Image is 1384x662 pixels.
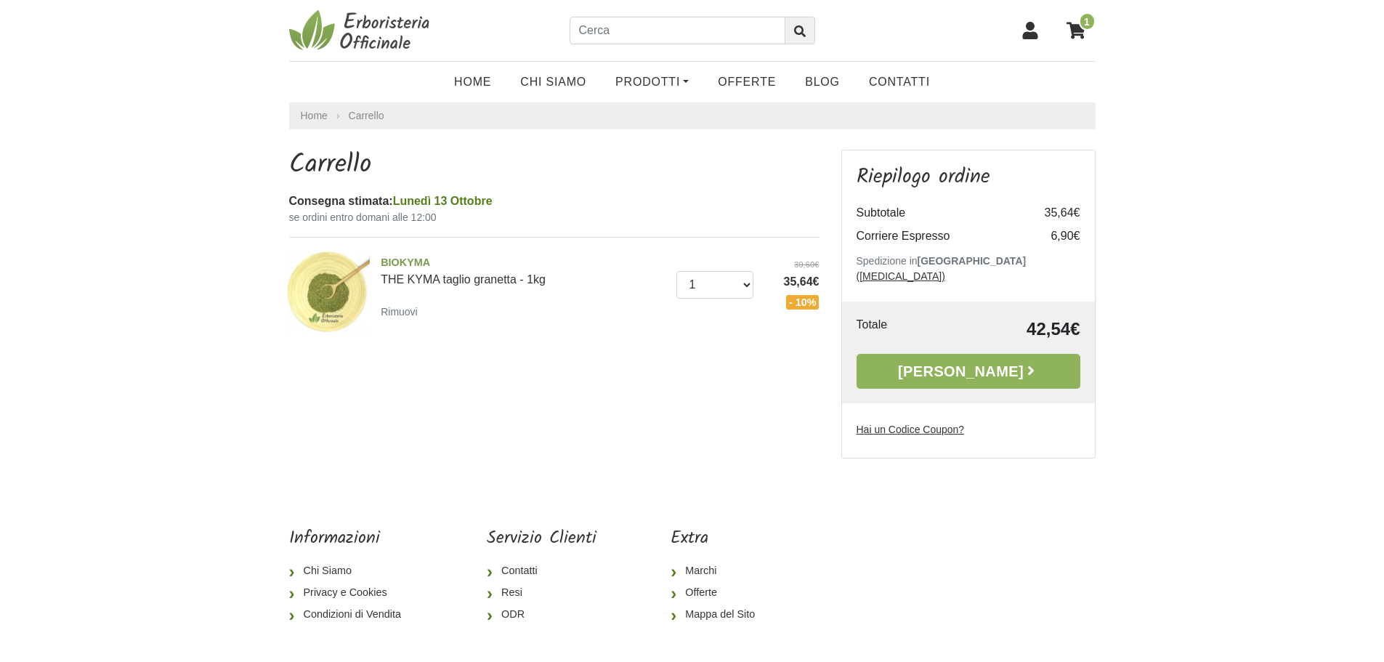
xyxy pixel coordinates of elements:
[570,17,785,44] input: Cerca
[939,316,1080,342] td: 42,54€
[857,254,1080,284] p: Spedizione in
[857,422,965,437] label: Hai un Codice Coupon?
[857,225,1022,248] td: Corriere Espresso
[487,528,596,549] h5: Servizio Clienti
[393,195,493,207] span: Lunedì 13 Ottobre
[381,302,424,320] a: Rimuovi
[440,68,506,97] a: Home
[918,255,1027,267] b: [GEOGRAPHIC_DATA]
[1022,201,1080,225] td: 35,64€
[284,249,371,336] img: THE KYMA taglio granetta - 1kg
[289,9,434,52] img: Erboristeria Officinale
[1059,12,1096,49] a: 1
[289,560,413,582] a: Chi Siamo
[1079,12,1096,31] span: 1
[857,316,939,342] td: Totale
[289,193,820,210] div: Consegna stimata:
[381,306,418,318] small: Rimuovi
[289,102,1096,129] nav: breadcrumb
[289,582,413,604] a: Privacy e Cookies
[764,259,820,271] del: 39,60€
[487,582,596,604] a: Resi
[790,68,854,97] a: Blog
[1022,225,1080,248] td: 6,90€
[506,68,601,97] a: Chi Siamo
[671,582,766,604] a: Offerte
[601,68,703,97] a: Prodotti
[349,110,384,121] a: Carrello
[671,528,766,549] h5: Extra
[289,604,413,626] a: Condizioni di Vendita
[703,68,790,97] a: OFFERTE
[854,68,944,97] a: Contatti
[301,108,328,124] a: Home
[671,560,766,582] a: Marchi
[857,354,1080,389] a: [PERSON_NAME]
[786,295,820,310] span: - 10%
[289,210,820,225] small: se ordini entro domani alle 12:00
[857,424,965,435] u: Hai un Codice Coupon?
[289,150,820,181] h1: Carrello
[381,255,665,286] a: BIOKYMATHE KYMA taglio granetta - 1kg
[857,165,1080,190] h3: Riepilogo ordine
[289,528,413,549] h5: Informazioni
[671,604,766,626] a: Mappa del Sito
[764,273,820,291] span: 35,64€
[857,201,1022,225] td: Subtotale
[381,255,665,271] span: BIOKYMA
[487,604,596,626] a: ODR
[857,270,945,282] a: ([MEDICAL_DATA])
[487,560,596,582] a: Contatti
[841,528,1095,579] iframe: fb:page Facebook Social Plugin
